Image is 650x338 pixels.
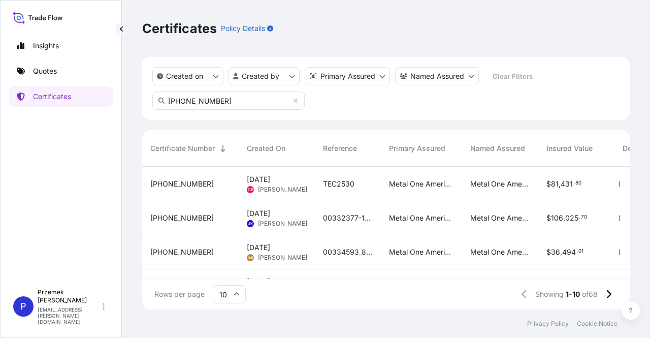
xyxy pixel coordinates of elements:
[546,249,551,256] span: $
[484,68,541,84] button: Clear Filters
[33,41,59,51] p: Insights
[242,71,279,81] p: Created by
[248,219,253,229] span: JK
[582,289,598,299] span: of 68
[527,320,569,328] a: Privacy Policy
[258,186,307,194] span: [PERSON_NAME]
[150,247,214,257] span: [PHONE_NUMBER]
[320,71,375,81] p: Primary Assured
[152,91,305,110] input: Search Certificate or Reference...
[573,181,575,185] span: .
[33,66,57,76] p: Quotes
[9,61,113,81] a: Quotes
[38,306,101,325] p: [EMAIL_ADDRESS][PERSON_NAME][DOMAIN_NAME]
[247,174,270,185] span: [DATE]
[560,249,562,256] span: ,
[9,36,113,56] a: Insights
[546,180,551,188] span: $
[248,185,253,195] span: CB
[389,143,445,153] span: Primary Assured
[154,289,205,299] span: Rows per page
[150,179,214,189] span: [PHONE_NUMBER]
[566,289,580,299] span: 1-10
[470,247,530,257] span: Metal One America
[565,214,578,222] span: 025
[9,86,113,107] a: Certificates
[258,254,307,262] span: [PERSON_NAME]
[258,220,307,228] span: [PERSON_NAME]
[551,214,563,222] span: 106
[166,71,203,81] p: Created on
[577,320,617,328] a: Cookie Notice
[152,67,223,85] button: createdOn Filter options
[247,208,270,219] span: [DATE]
[389,179,454,189] span: Metal One Americas
[559,180,561,188] span: ,
[535,289,564,299] span: Showing
[305,67,390,85] button: distributor Filter options
[551,249,560,256] span: 36
[395,67,479,85] button: cargoOwner Filter options
[150,143,215,153] span: Certificate Number
[561,180,573,188] span: 431
[578,250,583,253] span: 01
[576,250,578,253] span: .
[150,213,214,223] span: [PHONE_NUMBER]
[247,143,285,153] span: Created On
[142,20,217,37] p: Certificates
[248,253,253,263] span: MI
[20,301,26,312] span: P
[579,216,580,219] span: .
[575,181,581,185] span: 80
[581,216,587,219] span: 70
[389,213,454,223] span: Metal One Americas
[389,247,454,257] span: Metal One Americas
[546,214,551,222] span: $
[551,180,559,188] span: 81
[221,23,265,34] p: Policy Details
[38,288,101,304] p: Przemek [PERSON_NAME]
[562,249,576,256] span: 494
[247,276,270,287] span: [DATE]
[323,247,373,257] span: 00334593_879
[323,179,354,189] span: TEC2530
[470,213,530,223] span: Metal One America Inc.
[323,213,373,223] span: 00332377-157556
[493,71,533,81] p: Clear Filters
[217,142,229,155] button: Sort
[323,143,357,153] span: Reference
[470,143,525,153] span: Named Assured
[410,71,464,81] p: Named Assured
[470,179,530,189] span: Metal One America
[229,67,300,85] button: createdBy Filter options
[247,242,270,253] span: [DATE]
[563,214,565,222] span: ,
[546,143,593,153] span: Insured Value
[33,91,71,102] p: Certificates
